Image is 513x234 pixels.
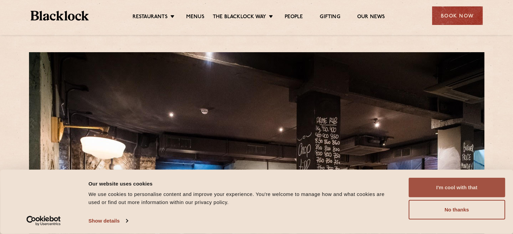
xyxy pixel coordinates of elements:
[320,14,340,21] a: Gifting
[133,14,168,21] a: Restaurants
[213,14,266,21] a: The Blacklock Way
[285,14,303,21] a: People
[88,190,393,206] div: We use cookies to personalise content and improve your experience. You're welcome to manage how a...
[408,178,505,197] button: I'm cool with that
[408,200,505,220] button: No thanks
[88,179,393,188] div: Our website uses cookies
[14,216,73,226] a: Usercentrics Cookiebot - opens in a new window
[31,11,89,21] img: BL_Textured_Logo-footer-cropped.svg
[88,216,127,226] a: Show details
[186,14,204,21] a: Menus
[432,6,483,25] div: Book Now
[357,14,385,21] a: Our News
